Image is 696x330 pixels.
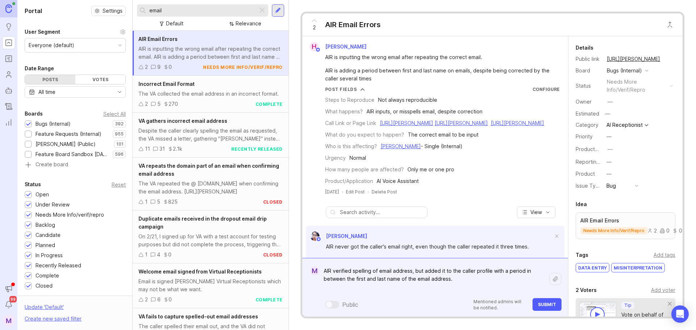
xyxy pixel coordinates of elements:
span: Settings [103,7,123,14]
label: Product [576,171,595,177]
span: Duplicate emails received in the dropout email drip campaign [138,216,267,230]
div: Relevance [236,20,261,28]
div: 0 [169,63,172,71]
a: Changelog [2,100,15,113]
div: 2 [145,296,148,304]
a: Roadmaps [2,52,15,65]
button: ProductboardID [605,145,615,154]
a: VA gathers incorrect email addressDespite the caller clearly spelling the email as requested, the... [133,113,289,158]
a: VA repeats the domain part of an email when confirming email addressThe VA repeated the @ [DOMAIN... [133,158,289,210]
div: Public [342,300,358,309]
div: AIR is adding a period between first and last name on emails, despite being corrected by the call... [325,67,554,83]
div: Bugs (Internal) [607,67,642,75]
div: 270 [169,100,178,108]
a: Create board [25,162,126,168]
a: [PERSON_NAME] [381,143,421,149]
div: Board [576,67,601,75]
div: All time [38,88,55,96]
div: Estimated [576,111,599,116]
label: Issue Type [576,183,602,189]
div: The VA collected the email address in an incorrect format. [138,90,283,98]
div: 6 [157,296,161,304]
div: Everyone (default) [29,41,74,49]
div: 31 [159,145,165,153]
div: Reset [112,183,126,187]
div: · [368,189,369,195]
div: Recently Released [36,262,81,270]
a: Pamela Cervantes[PERSON_NAME] [306,231,367,241]
div: Status [576,82,601,90]
button: Close button [663,17,677,32]
div: Open [36,191,49,199]
button: Submit [533,298,562,311]
div: recently released [231,146,283,152]
div: Edit Post [346,189,365,195]
div: AIR inputs, or misspells email, despite correction [366,108,482,116]
div: Date Range [25,64,54,73]
a: [URL][PERSON_NAME] [326,257,379,263]
div: 2 [145,63,148,71]
p: 955 [115,131,124,137]
input: Search activity... [340,208,423,216]
div: In Progress [36,251,63,259]
div: · [342,189,343,195]
div: 2.1k [173,145,182,153]
p: 596 [115,151,124,157]
div: [PERSON_NAME] (Public) [36,140,96,148]
div: The correct email to be input [408,131,478,139]
div: Email is signed [PERSON_NAME] Virtual Receptionists which may not be what we want. [138,277,283,293]
div: Details [576,43,593,52]
button: View [517,206,555,218]
input: Search... [149,7,255,14]
span: [PERSON_NAME] [325,43,366,50]
div: complete [256,297,283,303]
a: Users [2,68,15,81]
div: Feature Requests (Internal) [36,130,101,138]
div: Normal [349,154,366,162]
div: On 2/21, I signed up for VA with a test account for testing purposes but did not complete the pro... [138,233,283,248]
img: member badge [316,237,321,242]
div: Closed [36,282,53,290]
div: What happens? [325,108,363,116]
div: Update ' Default ' [25,303,64,315]
h1: Portal [25,7,42,15]
span: Incorrect Email Format [138,81,195,87]
label: Reporting Team [576,159,614,165]
img: video-thumbnail-vote-d41b83416815613422e2ca741bf692cc.jpg [579,302,616,326]
p: AIR Email Errors [580,217,671,224]
div: Add voter [651,286,675,294]
div: — [608,145,613,153]
div: Delete Post [372,189,397,195]
div: 825 [168,198,178,206]
div: AIR is inputting the wrong email after repeating the correct email. [325,53,554,61]
div: Public link [576,55,601,63]
a: AIR Email ErrorsAIR is inputting the wrong email after repeating the correct email. AIR is adding... [133,31,289,76]
span: VA gathers incorrect email address [138,118,227,124]
div: Posts [25,75,75,84]
div: Product/Application [325,177,373,185]
a: AIR Email Errorsneeds more info/verif/repro200 [576,212,675,239]
div: Idea [576,200,587,209]
div: — [608,98,613,106]
div: Vote on behalf of your users [621,311,668,327]
div: Select All [103,112,126,116]
div: H [310,42,319,51]
span: Submit [538,302,556,307]
p: Tip [624,302,631,308]
div: closed [263,199,283,205]
div: Votes [75,75,126,84]
span: 99 [9,296,17,302]
div: data entry [576,263,609,272]
div: AI Receptionist [606,122,643,128]
time: [DATE] [325,189,339,195]
label: ProductboardID [576,146,614,152]
div: Who is this affecting? [325,142,377,150]
div: M [310,266,319,276]
div: Only me or one pro [407,166,454,174]
div: 0 [672,228,682,233]
span: VA repeats the domain part of an email when confirming email address [138,163,279,177]
div: Backlog [36,221,55,229]
div: - Single (Internal) [381,142,463,150]
div: needs more info/verif/repro [607,78,667,94]
a: Portal [2,36,15,49]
